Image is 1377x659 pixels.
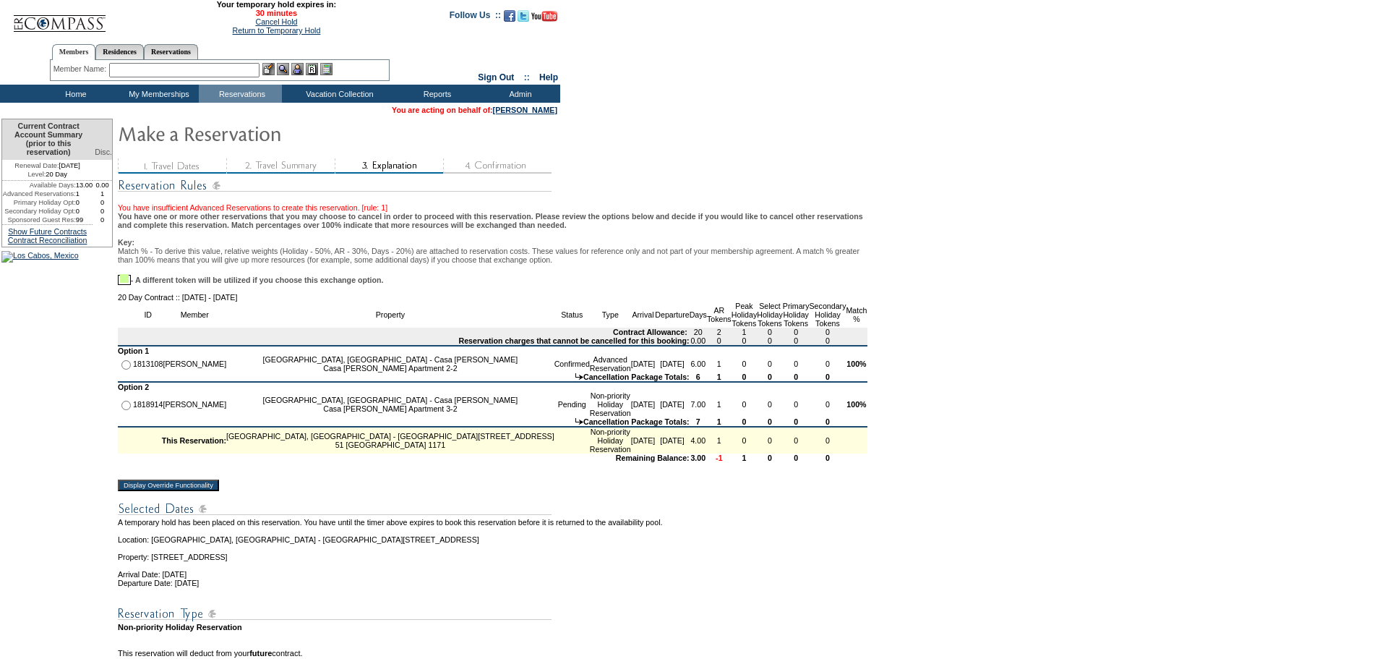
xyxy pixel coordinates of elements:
td: 2 [707,328,732,336]
input: Display Override Functionality [118,480,219,491]
td: 0.00 [93,181,112,190]
a: Members [52,44,96,60]
td: 0 [810,428,846,454]
td: Match % [846,302,867,328]
td: 4.00 [690,428,707,454]
td: My Memberships [116,85,199,103]
span: Level: [27,170,46,179]
td: Option 2 [118,383,867,391]
img: Follow us on Twitter [518,10,529,22]
td: 7 [690,417,707,428]
td: 99 [76,216,93,224]
td: Admin [477,85,560,103]
td: 1 [732,328,758,336]
td: Secondary Holiday Opt: [2,207,76,216]
td: Vacation Collection [282,85,394,103]
td: 0 [732,428,758,454]
div: Member Name: [53,63,109,75]
span: Disc. [95,148,112,156]
td: 1 [707,428,732,454]
span: 30 minutes [113,9,439,17]
td: 0 [93,198,112,207]
a: Subscribe to our YouTube Channel [531,14,557,23]
td: -1 [707,454,732,462]
img: Subscribe to our YouTube Channel [531,11,557,22]
td: 0 [732,355,758,373]
td: 0 [707,336,732,346]
nobr: Casa [PERSON_NAME] Apartment 3-2 [323,404,457,413]
img: Los Cabos, Mexico [1,251,79,263]
td: 0 [783,336,810,346]
td: 0 [757,336,783,346]
td: 0.00 [690,336,707,346]
td: [DATE] [655,355,689,373]
td: 0 [810,417,846,428]
div: Match % - To derive this value, relative weights (Holiday - 50%, AR - 30%, Days - 20%) are attach... [118,247,867,264]
span: You are acting on behalf of: [392,106,557,114]
nobr: Casa [PERSON_NAME] Apartment 2-2 [323,364,457,373]
td: Days [690,302,707,328]
td: 0 [732,373,758,383]
td: 13.00 [76,181,93,190]
td: 1 [707,391,732,417]
td: 1818914 [133,391,163,417]
td: 0 [732,417,758,428]
td: 0 [757,417,783,428]
td: 0 [783,428,810,454]
td: Property: [STREET_ADDRESS] [118,544,867,561]
td: 0 [783,355,810,373]
td: 0 [757,454,783,462]
td: Reports [394,85,477,103]
td: Secondary Holiday Tokens [810,302,846,328]
td: 1 [707,373,732,383]
td: Follow Us :: [450,9,501,26]
td: [DATE] [655,428,689,454]
td: Departure [655,302,689,328]
td: Status [554,302,590,328]
a: Help [539,72,558,82]
td: Property [226,302,554,328]
td: Home [33,85,116,103]
td: Departure Date: [DATE] [118,579,867,587]
td: Remaining Balance: [118,454,690,462]
td: Cancellation Package Totals: [118,373,690,383]
td: AR Tokens [707,302,732,328]
td: 20 Day Contract :: [DATE] - [DATE] [118,293,867,302]
td: [DATE] [2,160,93,170]
td: Primary Holiday Opt: [2,198,76,207]
td: Pending [554,391,590,417]
td: 1 [732,454,758,462]
td: [PERSON_NAME] [163,391,226,417]
td: 0 [783,373,810,383]
td: Arrival [631,302,656,328]
a: Residences [95,44,144,59]
td: This reservation will deduct from your contract. [118,649,867,658]
td: Non-priority Holiday Reservation [590,428,631,454]
nobr: This Reservation: [162,436,226,445]
td: 1 [76,190,93,198]
b: 100% [846,400,866,409]
b: Reservation charges that cannot be cancelled for this booking: [458,336,689,345]
td: Cancellation Package Totals: [118,417,690,428]
td: 0 [783,391,810,417]
b: 100% [846,360,866,368]
td: 0 [757,391,783,417]
nobr: [GEOGRAPHIC_DATA], [GEOGRAPHIC_DATA] - Casa [PERSON_NAME] [263,355,518,364]
span: :: [524,72,530,82]
td: [DATE] [631,355,656,373]
b: Contract Allowance: [613,328,687,336]
a: Return to Temporary Hold [233,26,321,35]
td: 0 [810,373,846,383]
td: 0 [93,207,112,216]
td: 0 [810,391,846,417]
td: A temporary hold has been placed on this reservation. You have until the timer above expires to b... [118,518,867,527]
a: Contract Reconciliation [8,236,87,245]
td: 0 [810,328,846,336]
td: Type [590,302,631,328]
nobr: [GEOGRAPHIC_DATA], [GEOGRAPHIC_DATA] - [GEOGRAPHIC_DATA][STREET_ADDRESS] [226,432,554,441]
td: 3.00 [690,454,707,462]
td: [DATE] [631,391,656,417]
img: Impersonate [291,63,304,75]
td: Member [163,302,226,328]
b: future [249,649,272,658]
